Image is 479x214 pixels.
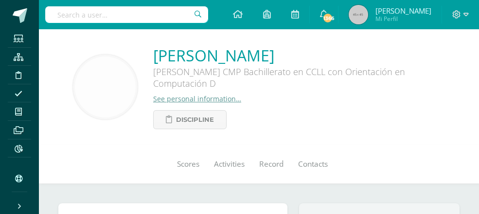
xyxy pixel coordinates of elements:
span: Scores [177,159,199,169]
img: 604f322be3b59cebcb9e6c140596295b.png [75,57,136,117]
a: See personal information… [153,94,241,103]
a: Record [252,145,291,184]
span: Record [259,159,284,169]
input: Search a user… [45,6,208,23]
a: Discipline [153,110,227,129]
a: Scores [170,145,207,184]
span: Discipline [176,111,214,129]
span: Mi Perfil [375,15,431,23]
span: Activities [214,159,245,169]
a: Activities [207,145,252,184]
span: [PERSON_NAME] [375,6,431,16]
a: [PERSON_NAME] [153,45,445,66]
div: [PERSON_NAME] CMP Bachillerato en CCLL con Orientación en Computación D [153,66,445,94]
span: 1366 [322,13,333,23]
span: Contacts [298,159,328,169]
a: Contacts [291,145,335,184]
img: 45x45 [349,5,368,24]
